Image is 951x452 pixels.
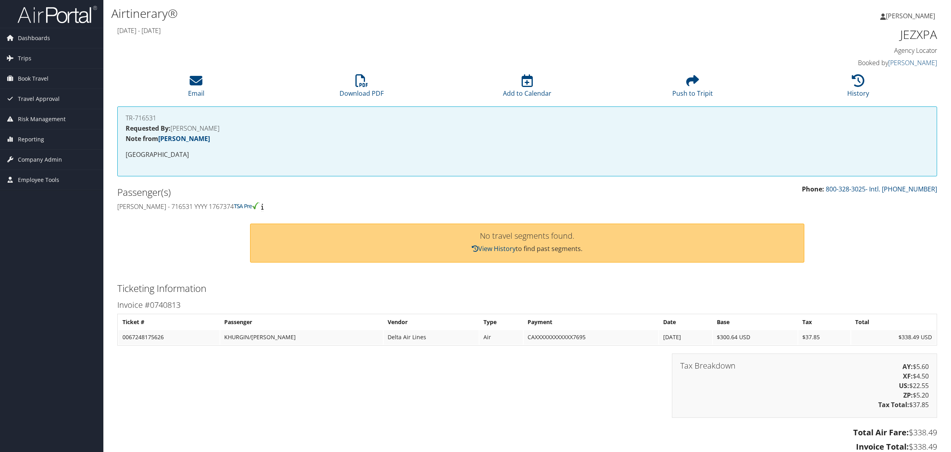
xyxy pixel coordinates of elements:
strong: Note from [126,134,210,143]
div: $5.60 $4.50 $22.55 $5.20 $37.85 [672,353,937,418]
span: Travel Approval [18,89,60,109]
strong: Phone: [802,185,824,193]
a: [PERSON_NAME] [888,58,937,67]
span: [PERSON_NAME] [886,12,935,20]
img: airportal-logo.png [17,5,97,24]
h4: [PERSON_NAME] - 716531 YYYY 1767374 [117,202,521,211]
h2: Ticketing Information [117,282,937,295]
td: Air [479,330,522,344]
a: [PERSON_NAME] [158,134,210,143]
strong: XF: [903,372,913,381]
span: Book Travel [18,69,49,89]
a: Download PDF [340,79,384,98]
th: Date [659,315,712,329]
a: 800-328-3025- Intl. [PHONE_NUMBER] [826,185,937,193]
a: [PERSON_NAME] [880,4,943,28]
td: $300.64 USD [713,330,798,344]
h3: Invoice #0740813 [117,299,937,311]
img: tsa-precheck.png [234,202,260,209]
h4: TR-716531 [126,115,929,121]
th: Tax [798,315,850,329]
th: Vendor [384,315,479,329]
a: Email [188,79,204,98]
a: View History [472,244,516,253]
th: Payment [524,315,659,329]
h1: Airtinerary® [111,5,666,22]
td: $338.49 USD [851,330,936,344]
strong: Requested By: [126,124,171,133]
th: Base [713,315,798,329]
th: Type [479,315,522,329]
td: 0067248175626 [118,330,219,344]
span: Reporting [18,129,44,149]
h4: [DATE] - [DATE] [117,26,729,35]
td: [DATE] [659,330,712,344]
h4: [PERSON_NAME] [126,125,929,131]
h3: Tax Breakdown [680,362,736,370]
strong: AY: [902,362,913,371]
td: KHURGIN/[PERSON_NAME] [220,330,383,344]
h1: JEZXPA [741,26,937,43]
h3: No travel segments found. [258,232,796,240]
td: $37.85 [798,330,850,344]
h3: $338.49 [117,427,937,438]
span: Risk Management [18,109,66,129]
strong: Tax Total: [878,400,909,409]
p: [GEOGRAPHIC_DATA] [126,150,929,160]
strong: Invoice Total: [856,441,909,452]
h4: Booked by [741,58,937,67]
a: History [847,79,869,98]
th: Total [851,315,936,329]
strong: ZP: [903,391,913,400]
p: to find past segments. [258,244,796,254]
span: Trips [18,48,31,68]
span: Employee Tools [18,170,59,190]
span: Dashboards [18,28,50,48]
th: Ticket # [118,315,219,329]
td: Delta Air Lines [384,330,479,344]
td: CAXXXXXXXXXXXX7695 [524,330,659,344]
th: Passenger [220,315,383,329]
span: Company Admin [18,150,62,170]
strong: Total Air Fare: [853,427,909,438]
strong: US: [899,381,909,390]
a: Add to Calendar [503,79,551,98]
a: Push to Tripit [672,79,713,98]
h2: Passenger(s) [117,185,521,199]
h4: Agency Locator [741,46,937,55]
